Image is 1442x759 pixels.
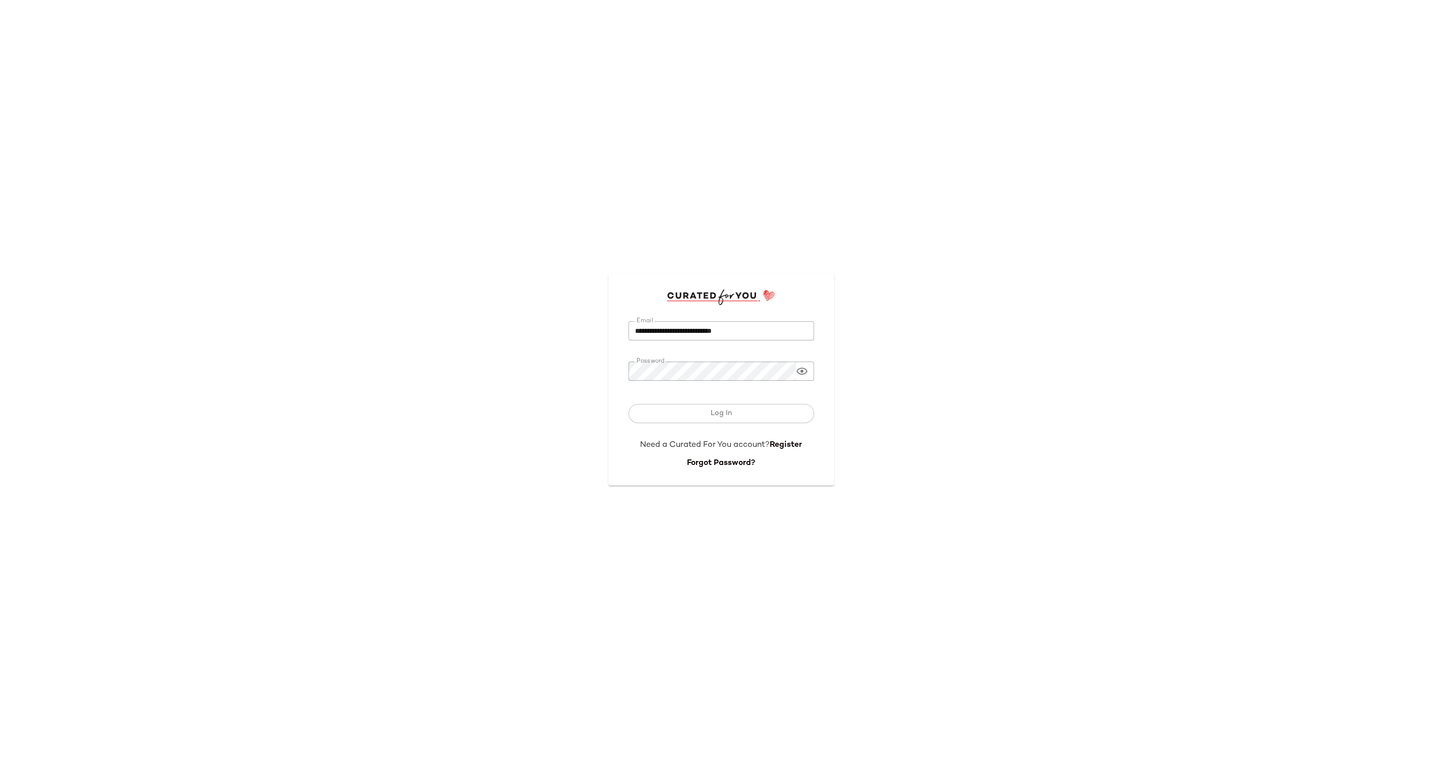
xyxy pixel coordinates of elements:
span: Log In [710,410,732,418]
a: Register [770,441,802,449]
a: Forgot Password? [687,459,755,468]
button: Log In [628,404,814,423]
span: Need a Curated For You account? [640,441,770,449]
img: cfy_login_logo.DGdB1djN.svg [667,289,775,305]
